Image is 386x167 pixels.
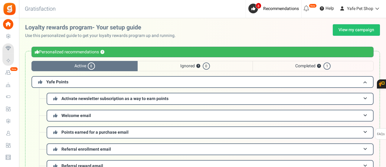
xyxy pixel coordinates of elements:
h3: Gratisfaction [18,3,62,15]
img: Gratisfaction [3,2,16,16]
em: New [10,67,18,71]
a: 8 Recommendations [248,4,301,13]
em: New [309,4,317,8]
p: Use this personalized guide to get your loyalty rewards program up and running. [25,33,181,39]
span: Referral enrollment email [61,146,111,152]
span: Yafe Points [46,79,68,85]
button: ? [196,64,200,68]
span: Recommendations [263,5,299,12]
a: Help [317,4,336,13]
span: 0 [203,62,210,70]
span: Activate newsletter subscription as a way to earn points [61,95,168,102]
span: Active [31,61,138,71]
h2: Loyalty rewards program- Your setup guide [25,24,181,31]
a: View my campaign [333,24,380,36]
span: 8 [88,62,95,70]
span: Help [324,5,334,12]
span: 1 [323,62,331,70]
span: Yafe Pet Shop [347,5,373,12]
a: New [2,68,16,78]
span: FAQs [377,129,385,140]
button: ? [317,64,321,68]
span: Welcome email [61,112,91,119]
button: ? [100,50,104,54]
span: Ignored [138,61,252,71]
span: Completed [253,61,374,71]
span: 8 [256,3,261,9]
span: Points earned for a purchase email [61,129,129,135]
div: Personalized recommendations [31,47,374,57]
